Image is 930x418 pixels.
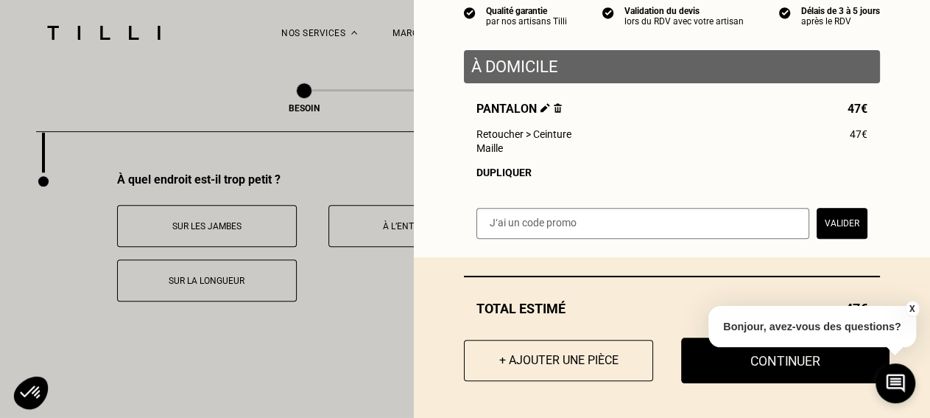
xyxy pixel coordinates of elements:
span: Pantalon [476,102,562,116]
div: Dupliquer [476,167,867,178]
img: icon list info [602,6,614,19]
img: icon list info [464,6,476,19]
input: J‘ai un code promo [476,208,809,239]
button: Continuer [681,338,890,383]
span: Retoucher > Ceinture [476,128,571,140]
div: après le RDV [801,16,880,27]
div: Validation du devis [624,6,744,16]
span: Maille [476,142,503,154]
img: Supprimer [554,103,562,113]
div: Total estimé [464,301,880,316]
span: 47€ [850,128,867,140]
div: lors du RDV avec votre artisan [624,16,744,27]
button: + Ajouter une pièce [464,340,653,381]
img: icon list info [779,6,791,19]
p: Bonjour, avez-vous des questions? [708,306,916,347]
p: À domicile [471,58,873,76]
div: Qualité garantie [486,6,567,16]
button: Valider [817,208,867,239]
div: Délais de 3 à 5 jours [801,6,880,16]
span: 47€ [848,102,867,116]
img: Éditer [540,103,550,113]
div: par nos artisans Tilli [486,16,567,27]
button: X [904,301,919,317]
